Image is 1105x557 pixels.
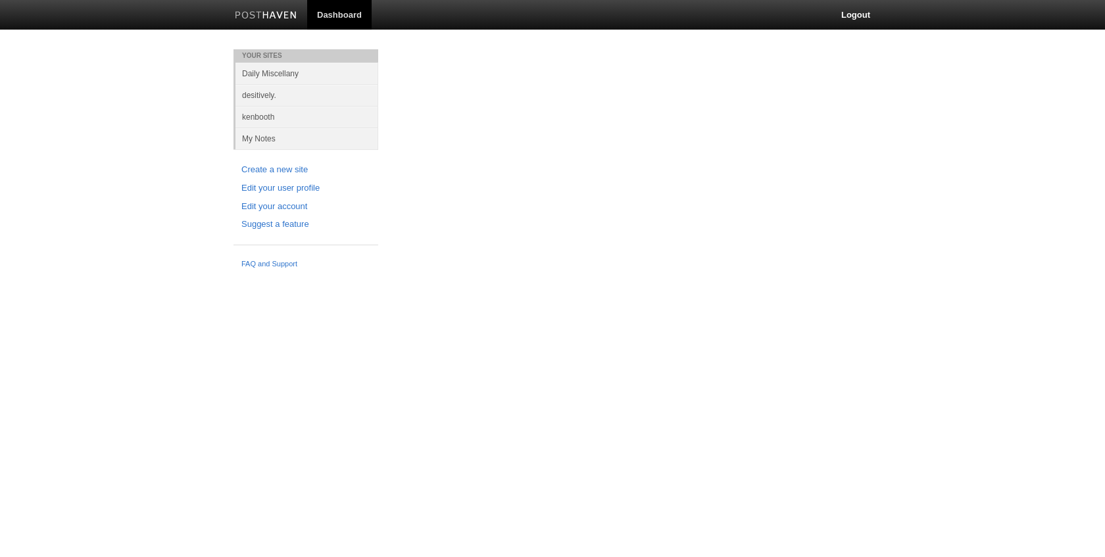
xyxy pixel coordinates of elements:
a: kenbooth [235,106,378,128]
a: Edit your user profile [241,182,370,195]
a: My Notes [235,128,378,149]
img: Posthaven-bar [235,11,297,21]
a: Suggest a feature [241,218,370,231]
a: Create a new site [241,163,370,177]
a: Edit your account [241,200,370,214]
a: desitively. [235,84,378,106]
a: Daily Miscellany [235,62,378,84]
a: FAQ and Support [241,258,370,270]
li: Your Sites [233,49,378,62]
